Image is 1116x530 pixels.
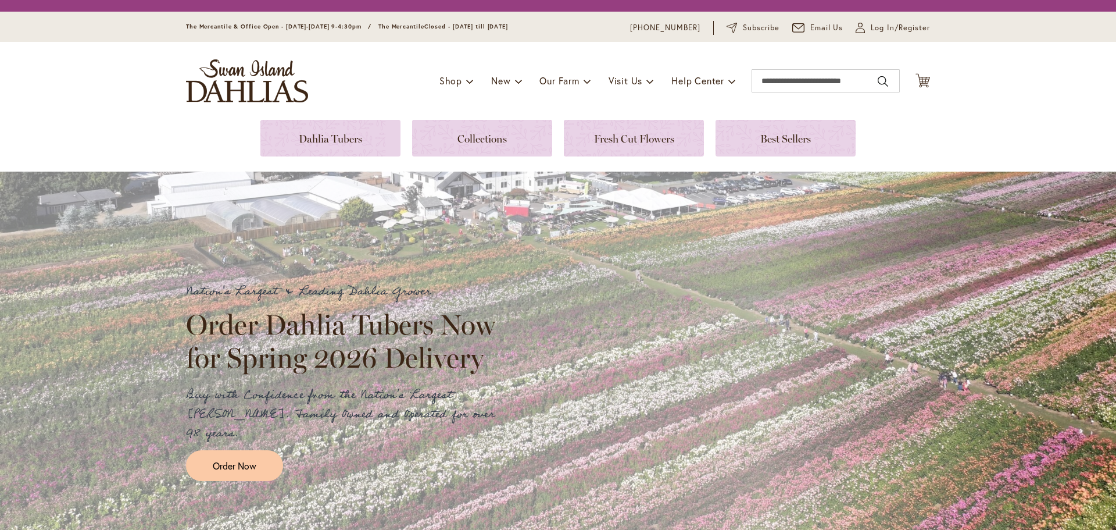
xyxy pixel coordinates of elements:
[491,74,510,87] span: New
[630,22,700,34] a: [PHONE_NUMBER]
[743,22,779,34] span: Subscribe
[439,74,462,87] span: Shop
[727,22,779,34] a: Subscribe
[671,74,724,87] span: Help Center
[186,450,283,481] a: Order Now
[424,23,508,30] span: Closed - [DATE] till [DATE]
[792,22,843,34] a: Email Us
[609,74,642,87] span: Visit Us
[539,74,579,87] span: Our Farm
[186,282,506,301] p: Nation's Largest & Leading Dahlia Grower
[856,22,930,34] a: Log In/Register
[186,386,506,443] p: Buy with Confidence from the Nation's Largest [PERSON_NAME]. Family Owned and Operated for over 9...
[186,308,506,374] h2: Order Dahlia Tubers Now for Spring 2026 Delivery
[810,22,843,34] span: Email Us
[186,59,308,102] a: store logo
[186,23,424,30] span: The Mercantile & Office Open - [DATE]-[DATE] 9-4:30pm / The Mercantile
[871,22,930,34] span: Log In/Register
[213,459,256,472] span: Order Now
